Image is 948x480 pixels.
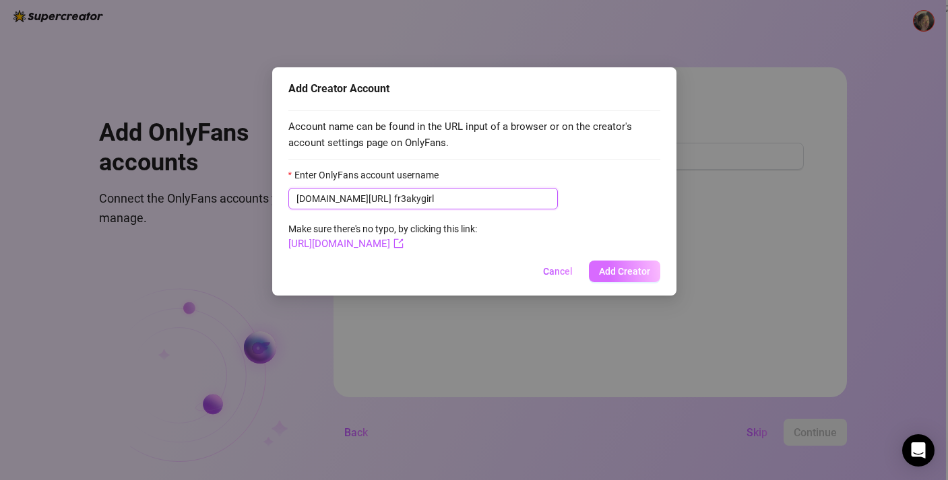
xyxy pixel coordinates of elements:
[296,191,391,206] span: [DOMAIN_NAME][URL]
[288,224,477,249] span: Make sure there's no typo, by clicking this link:
[288,81,660,97] div: Add Creator Account
[393,238,404,248] span: export
[394,191,550,206] input: Enter OnlyFans account username
[288,238,404,250] a: [URL][DOMAIN_NAME]export
[902,434,935,467] div: Open Intercom Messenger
[288,119,660,151] span: Account name can be found in the URL input of a browser or on the creator's account settings page...
[589,261,660,282] button: Add Creator
[599,266,650,277] span: Add Creator
[532,261,583,282] button: Cancel
[288,168,447,182] label: Enter OnlyFans account username
[543,266,573,277] span: Cancel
